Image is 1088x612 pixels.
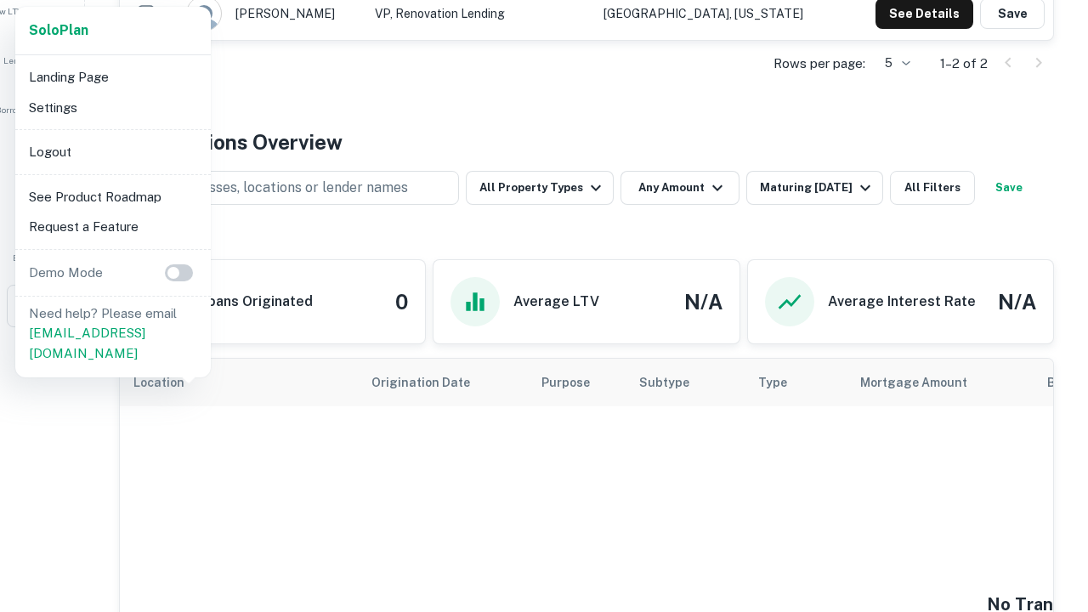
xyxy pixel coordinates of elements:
[22,212,204,242] li: Request a Feature
[29,303,197,364] p: Need help? Please email
[22,137,204,167] li: Logout
[22,182,204,212] li: See Product Roadmap
[29,20,88,41] a: SoloPlan
[22,62,204,93] li: Landing Page
[22,93,204,123] li: Settings
[1003,422,1088,503] iframe: Chat Widget
[29,22,88,38] strong: Solo Plan
[22,263,110,283] p: Demo Mode
[29,326,145,360] a: [EMAIL_ADDRESS][DOMAIN_NAME]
